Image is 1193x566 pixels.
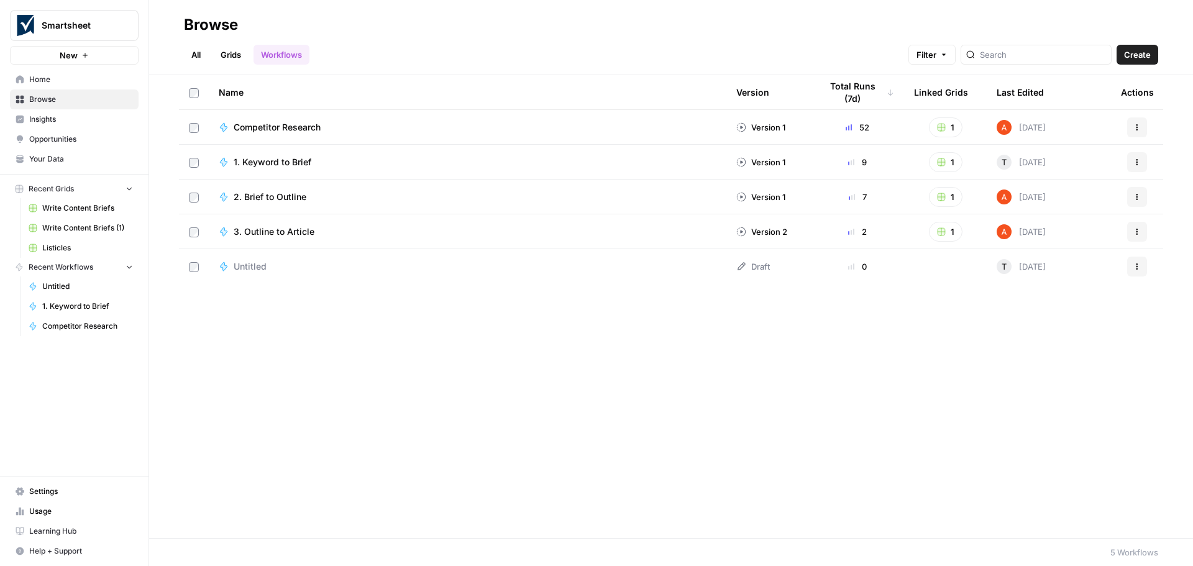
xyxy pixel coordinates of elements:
div: Linked Grids [914,75,968,109]
button: 1 [929,117,962,137]
button: 1 [929,152,962,172]
span: Untitled [234,260,267,273]
a: 2. Brief to Outline [219,191,716,203]
button: Recent Grids [10,180,139,198]
div: Last Edited [997,75,1044,109]
span: 2. Brief to Outline [234,191,306,203]
a: Learning Hub [10,521,139,541]
span: Recent Grids [29,183,74,194]
div: Version 2 [736,226,787,238]
a: Usage [10,501,139,521]
button: New [10,46,139,65]
span: Home [29,74,133,85]
span: Learning Hub [29,526,133,537]
a: Untitled [219,260,716,273]
span: Help + Support [29,545,133,557]
a: Workflows [254,45,309,65]
div: Version 1 [736,191,785,203]
button: 1 [929,222,962,242]
a: All [184,45,208,65]
div: Name [219,75,716,109]
button: Create [1117,45,1158,65]
a: Opportunities [10,129,139,149]
span: Recent Workflows [29,262,93,273]
input: Search [980,48,1106,61]
div: 52 [821,121,894,134]
div: [DATE] [997,120,1046,135]
button: 1 [929,187,962,207]
span: Write Content Briefs (1) [42,222,133,234]
a: Your Data [10,149,139,169]
a: 3. Outline to Article [219,226,716,238]
div: Actions [1121,75,1154,109]
span: Opportunities [29,134,133,145]
div: 2 [821,226,894,238]
img: cje7zb9ux0f2nqyv5qqgv3u0jxek [997,224,1012,239]
span: 3. Outline to Article [234,226,314,238]
div: Total Runs (7d) [821,75,894,109]
div: 5 Workflows [1110,546,1158,559]
span: Filter [916,48,936,61]
a: Insights [10,109,139,129]
div: Version 1 [736,156,785,168]
button: Help + Support [10,541,139,561]
div: [DATE] [997,224,1046,239]
span: 1. Keyword to Brief [42,301,133,312]
span: T [1002,156,1007,168]
span: Competitor Research [42,321,133,332]
a: Write Content Briefs [23,198,139,218]
img: cje7zb9ux0f2nqyv5qqgv3u0jxek [997,120,1012,135]
a: Settings [10,482,139,501]
span: Usage [29,506,133,517]
span: Create [1124,48,1151,61]
span: T [1002,260,1007,273]
div: Draft [736,260,770,273]
a: Competitor Research [219,121,716,134]
span: Your Data [29,153,133,165]
button: Recent Workflows [10,258,139,276]
a: Grids [213,45,249,65]
button: Filter [908,45,956,65]
span: Untitled [42,281,133,292]
span: Competitor Research [234,121,321,134]
a: Home [10,70,139,89]
button: Workspace: Smartsheet [10,10,139,41]
a: Untitled [23,276,139,296]
a: 1. Keyword to Brief [219,156,716,168]
a: Write Content Briefs (1) [23,218,139,238]
span: New [60,49,78,62]
div: [DATE] [997,155,1046,170]
div: 7 [821,191,894,203]
a: 1. Keyword to Brief [23,296,139,316]
div: [DATE] [997,259,1046,274]
a: Browse [10,89,139,109]
img: cje7zb9ux0f2nqyv5qqgv3u0jxek [997,189,1012,204]
a: Listicles [23,238,139,258]
div: [DATE] [997,189,1046,204]
span: Listicles [42,242,133,253]
div: 9 [821,156,894,168]
span: Write Content Briefs [42,203,133,214]
div: Version 1 [736,121,785,134]
div: 0 [821,260,894,273]
span: Settings [29,486,133,497]
a: Competitor Research [23,316,139,336]
span: Insights [29,114,133,125]
span: Browse [29,94,133,105]
span: Smartsheet [42,19,117,32]
div: Browse [184,15,238,35]
img: Smartsheet Logo [14,14,37,37]
span: 1. Keyword to Brief [234,156,311,168]
div: Version [736,75,769,109]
